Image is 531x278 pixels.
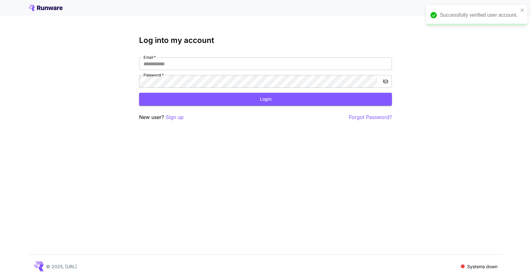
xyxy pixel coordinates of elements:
button: close [520,8,525,13]
label: Password [143,72,164,78]
h3: Log into my account [139,36,392,45]
label: Email [143,55,156,60]
button: Sign up [166,113,184,121]
div: Successfully verified user account. [440,11,518,19]
p: New user? [139,113,184,121]
button: Forgot Password? [349,113,392,121]
button: toggle password visibility [380,76,391,87]
p: Systems down [467,263,497,270]
p: © 2025, [URL] [46,263,77,270]
button: Login [139,93,392,106]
